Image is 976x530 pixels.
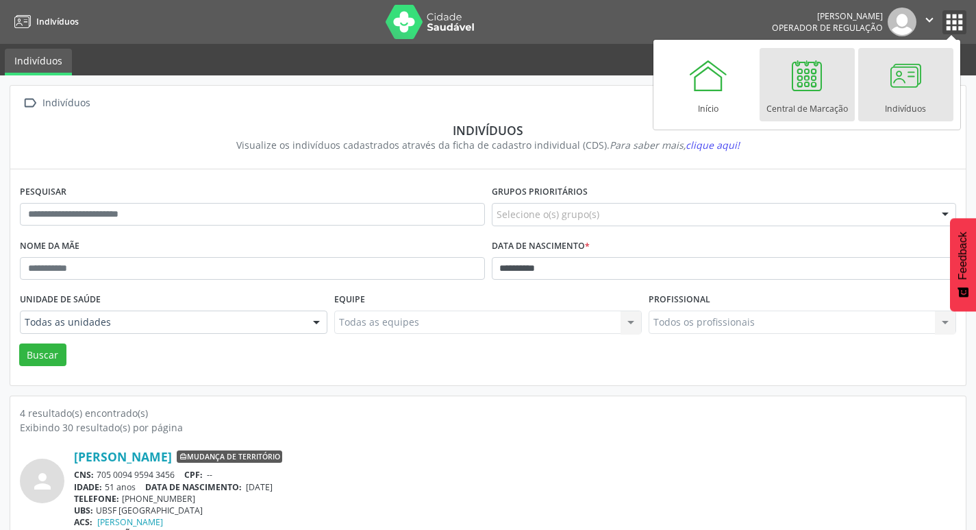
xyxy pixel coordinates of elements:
[916,8,942,36] button: 
[97,516,163,528] a: [PERSON_NAME]
[942,10,966,34] button: apps
[207,469,212,481] span: --
[10,10,79,33] a: Indivíduos
[858,48,953,121] a: Indivíduos
[74,516,92,528] span: ACS:
[922,12,937,27] i: 
[492,236,590,257] label: Data de nascimento
[20,93,92,113] a:  Indivíduos
[334,289,365,311] label: Equipe
[661,48,756,121] a: Início
[20,289,101,311] label: Unidade de saúde
[957,232,969,280] span: Feedback
[74,481,102,493] span: IDADE:
[36,16,79,27] span: Indivíduos
[610,138,740,152] i: Para saber mais,
[74,493,119,505] span: TELEFONE:
[20,406,956,420] div: 4 resultado(s) encontrado(s)
[19,344,66,367] button: Buscar
[20,93,40,113] i: 
[20,182,66,203] label: Pesquisar
[74,505,93,516] span: UBS:
[184,469,203,481] span: CPF:
[497,207,599,221] span: Selecione o(s) grupo(s)
[74,481,956,493] div: 51 anos
[74,493,956,505] div: [PHONE_NUMBER]
[772,10,883,22] div: [PERSON_NAME]
[74,449,172,464] a: [PERSON_NAME]
[686,138,740,152] span: clique aqui!
[772,22,883,34] span: Operador de regulação
[888,8,916,36] img: img
[74,505,956,516] div: UBSF [GEOGRAPHIC_DATA]
[5,49,72,75] a: Indivíduos
[74,469,94,481] span: CNS:
[20,236,79,257] label: Nome da mãe
[492,182,588,203] label: Grupos prioritários
[760,48,855,121] a: Central de Marcação
[40,93,92,113] div: Indivíduos
[29,123,947,138] div: Indivíduos
[246,481,273,493] span: [DATE]
[950,218,976,311] button: Feedback - Mostrar pesquisa
[29,138,947,152] div: Visualize os indivíduos cadastrados através da ficha de cadastro individual (CDS).
[20,420,956,435] div: Exibindo 30 resultado(s) por página
[177,450,282,463] span: Mudança de território
[74,469,956,481] div: 705 0094 9594 3456
[25,315,299,329] span: Todas as unidades
[145,481,242,493] span: DATA DE NASCIMENTO:
[649,289,710,311] label: Profissional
